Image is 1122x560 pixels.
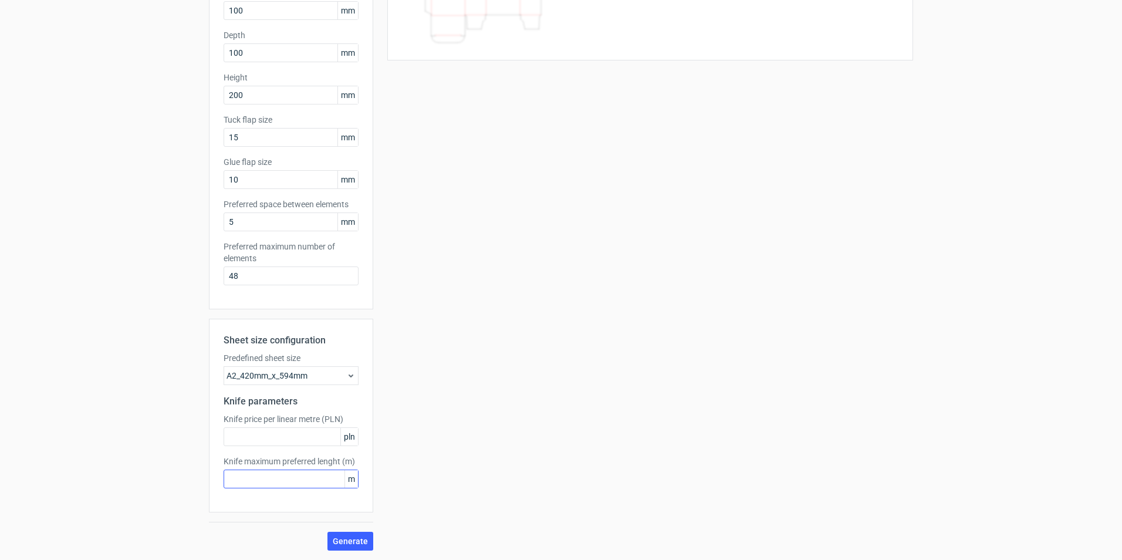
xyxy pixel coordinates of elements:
label: Depth [224,29,359,41]
span: mm [337,2,358,19]
span: mm [337,86,358,104]
label: Knife maximum preferred lenght (m) [224,456,359,467]
label: Predefined sheet size [224,352,359,364]
label: Preferred maximum number of elements [224,241,359,264]
h2: Knife parameters [224,394,359,409]
label: Preferred space between elements [224,198,359,210]
span: mm [337,213,358,231]
span: mm [337,129,358,146]
span: m [344,470,358,488]
span: mm [337,171,358,188]
h2: Sheet size configuration [224,333,359,348]
span: pln [340,428,358,446]
label: Glue flap size [224,156,359,168]
label: Height [224,72,359,83]
div: A2_420mm_x_594mm [224,366,359,385]
button: Generate [327,532,373,551]
span: mm [337,44,358,62]
span: Generate [333,537,368,545]
label: Tuck flap size [224,114,359,126]
label: Knife price per linear metre (PLN) [224,413,359,425]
